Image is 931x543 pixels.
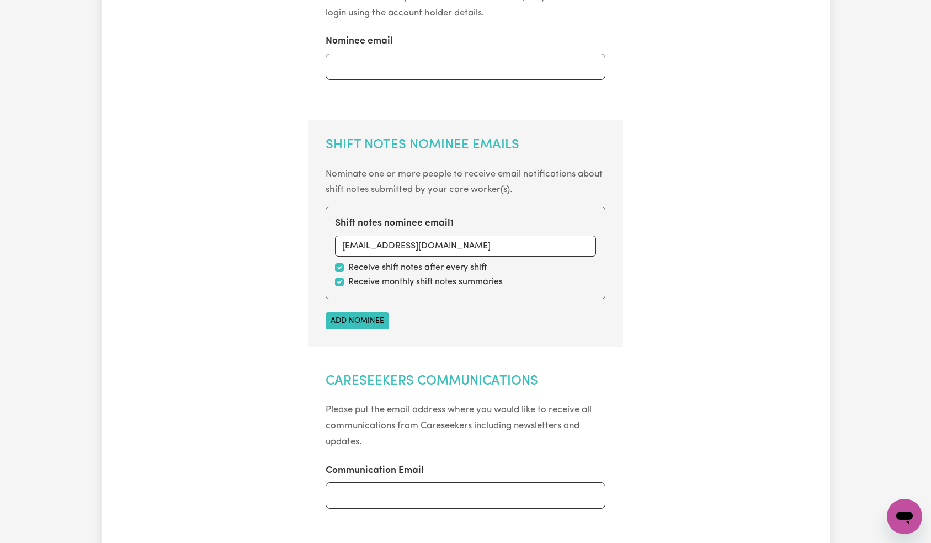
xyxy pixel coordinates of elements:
[887,499,922,534] iframe: Button to launch messaging window
[326,312,389,329] button: Add nominee
[326,464,424,478] label: Communication Email
[326,137,605,153] h2: Shift Notes Nominee Emails
[348,275,503,289] label: Receive monthly shift notes summaries
[335,216,454,231] label: Shift notes nominee email 1
[348,261,487,274] label: Receive shift notes after every shift
[326,405,592,446] small: Please put the email address where you would like to receive all communications from Careseekers ...
[326,374,605,390] h2: Careseekers Communications
[326,169,603,195] small: Nominate one or more people to receive email notifications about shift notes submitted by your ca...
[326,34,393,49] label: Nominee email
